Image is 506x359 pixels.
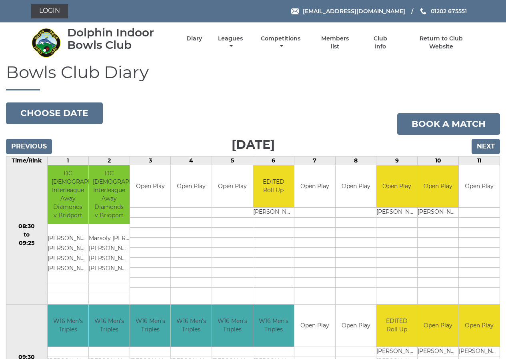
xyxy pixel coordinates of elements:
input: Previous [6,139,52,154]
td: [PERSON_NAME] [48,234,88,244]
td: Open Play [459,305,500,347]
td: Open Play [294,165,335,207]
td: Open Play [171,165,212,207]
td: 6 [253,156,294,165]
td: 08:30 to 09:25 [6,165,48,305]
a: Members list [316,35,353,50]
td: Open Play [376,165,417,207]
td: Open Play [212,165,253,207]
td: Open Play [336,165,376,207]
td: W16 Men's Triples [253,305,294,347]
td: 9 [376,156,418,165]
td: [PERSON_NAME] [253,207,294,217]
td: Open Play [130,165,171,207]
td: [PERSON_NAME] [48,244,88,254]
td: W16 Men's Triples [89,305,130,347]
a: Diary [186,35,202,42]
td: EDITED Roll Up [253,165,294,207]
h1: Bowls Club Diary [6,63,500,90]
button: Choose date [6,102,103,124]
td: 4 [171,156,212,165]
td: Open Play [459,165,500,207]
input: Next [472,139,500,154]
td: 8 [335,156,376,165]
td: 11 [459,156,500,165]
td: 1 [47,156,88,165]
td: Open Play [336,305,376,347]
td: [PERSON_NAME] [418,207,458,217]
td: Marsoly [PERSON_NAME] [89,234,130,244]
td: [PERSON_NAME] [89,264,130,274]
td: [PERSON_NAME] [48,254,88,264]
td: W16 Men's Triples [212,305,253,347]
td: 5 [212,156,253,165]
td: 2 [88,156,130,165]
span: [EMAIL_ADDRESS][DOMAIN_NAME] [303,8,405,15]
a: Return to Club Website [407,35,475,50]
td: W16 Men's Triples [130,305,171,347]
td: [PERSON_NAME] [459,347,500,357]
a: Competitions [259,35,303,50]
td: W16 Men's Triples [171,305,212,347]
a: Book a match [397,113,500,135]
img: Phone us [420,8,426,14]
a: Login [31,4,68,18]
td: Open Play [294,305,335,347]
td: W16 Men's Triples [48,305,88,347]
td: 7 [294,156,335,165]
td: Time/Rink [6,156,48,165]
td: EDITED Roll Up [376,305,417,347]
td: 3 [130,156,171,165]
td: Open Play [418,305,458,347]
td: [PERSON_NAME] [376,347,417,357]
div: Dolphin Indoor Bowls Club [67,26,172,51]
a: Email [EMAIL_ADDRESS][DOMAIN_NAME] [291,7,405,16]
td: DC [DEMOGRAPHIC_DATA] Interleague Away Diamonds v Bridport [48,165,88,224]
td: [PERSON_NAME] [89,254,130,264]
td: [PERSON_NAME] [418,347,458,357]
span: 01202 675551 [431,8,467,15]
a: Phone us 01202 675551 [419,7,467,16]
a: Leagues [216,35,245,50]
img: Dolphin Indoor Bowls Club [31,28,61,58]
td: [PERSON_NAME] [48,264,88,274]
td: DC [DEMOGRAPHIC_DATA] Interleague Away Diamonds v Bridport [89,165,130,224]
td: Open Play [418,165,458,207]
a: Club Info [368,35,394,50]
td: 10 [418,156,459,165]
td: [PERSON_NAME] [89,244,130,254]
img: Email [291,8,299,14]
td: [PERSON_NAME] [376,207,417,217]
